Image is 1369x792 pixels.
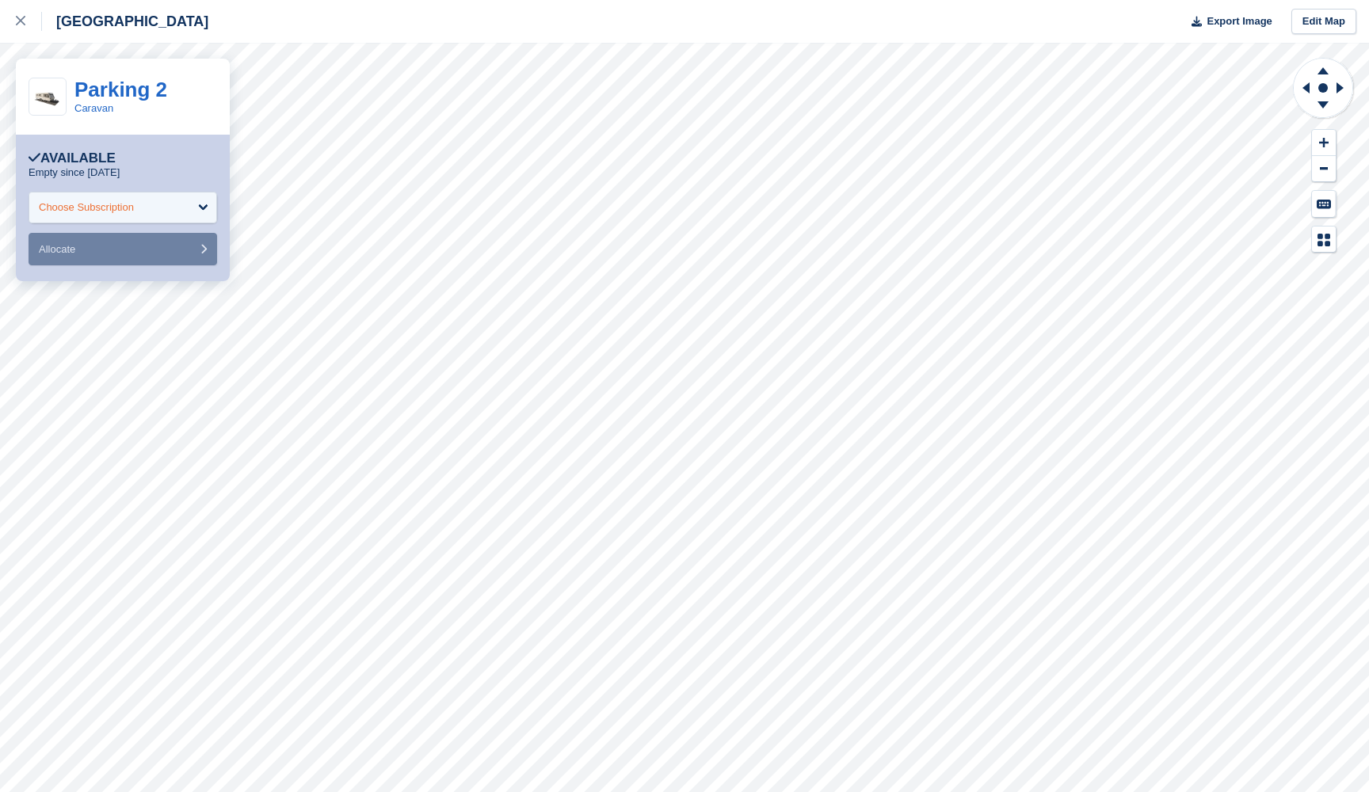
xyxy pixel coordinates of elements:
[1182,9,1272,35] button: Export Image
[29,150,116,166] div: Available
[74,102,113,114] a: Caravan
[1291,9,1356,35] a: Edit Map
[1312,156,1336,182] button: Zoom Out
[29,166,120,179] p: Empty since [DATE]
[42,12,208,31] div: [GEOGRAPHIC_DATA]
[29,233,217,265] button: Allocate
[74,78,167,101] a: Parking 2
[39,243,75,255] span: Allocate
[39,200,134,215] div: Choose Subscription
[1312,191,1336,217] button: Keyboard Shortcuts
[1207,13,1272,29] span: Export Image
[1312,227,1336,253] button: Map Legend
[1312,130,1336,156] button: Zoom In
[29,86,66,107] img: Caravan%20-%20R.jpeg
